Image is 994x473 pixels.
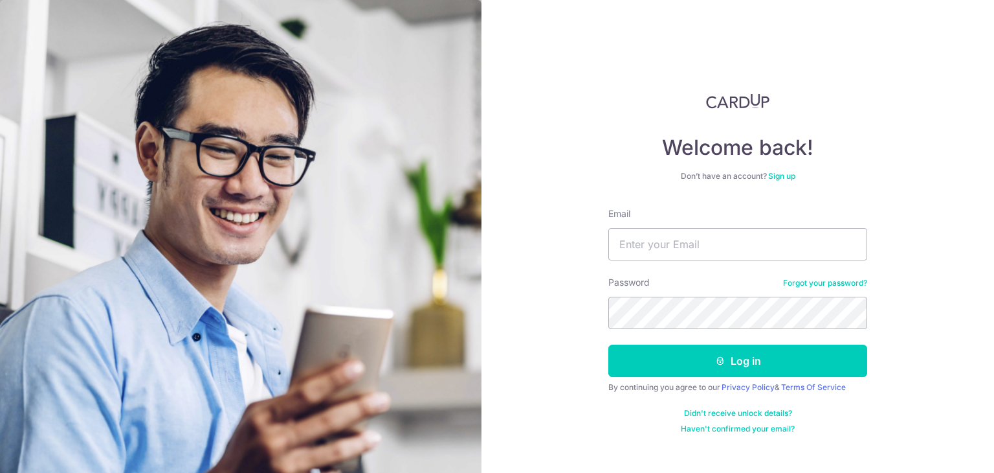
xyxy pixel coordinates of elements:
[608,276,650,289] label: Password
[768,171,795,181] a: Sign up
[608,228,867,260] input: Enter your Email
[681,424,795,434] a: Haven't confirmed your email?
[608,207,630,220] label: Email
[783,278,867,288] a: Forgot your password?
[608,135,867,161] h4: Welcome back!
[608,171,867,181] div: Don’t have an account?
[722,382,775,392] a: Privacy Policy
[684,408,792,419] a: Didn't receive unlock details?
[781,382,846,392] a: Terms Of Service
[706,93,769,109] img: CardUp Logo
[608,345,867,377] button: Log in
[608,382,867,393] div: By continuing you agree to our &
